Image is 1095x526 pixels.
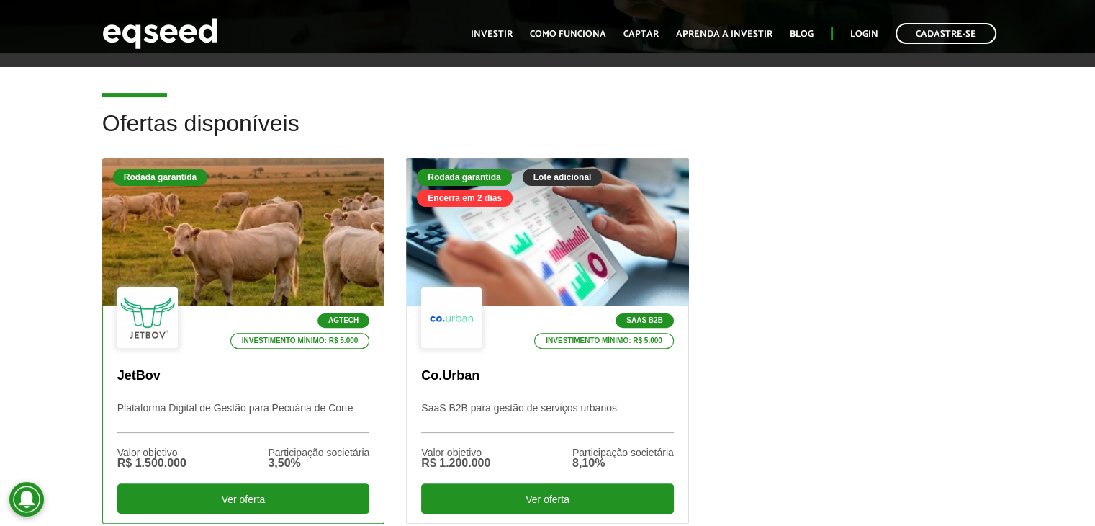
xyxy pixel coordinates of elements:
div: Rodada garantida [113,169,207,186]
div: Valor objetivo [117,447,186,458]
p: Investimento mínimo: R$ 5.000 [534,333,674,349]
p: SaaS B2B [616,313,674,328]
div: R$ 1.500.000 [117,458,186,469]
div: Lote adicional [523,169,603,186]
p: Investimento mínimo: R$ 5.000 [230,333,370,349]
a: Investir [471,30,513,39]
div: Rodada garantida [417,169,511,186]
a: Aprenda a investir [676,30,772,39]
a: Rodada garantida Lote adicional Encerra em 2 dias SaaS B2B Investimento mínimo: R$ 5.000 Co.Urban... [406,158,689,524]
img: EqSeed [102,14,217,53]
a: Login [850,30,878,39]
p: JetBov [117,368,370,384]
a: Captar [623,30,659,39]
p: SaaS B2B para gestão de serviços urbanos [421,402,674,433]
a: Blog [790,30,814,39]
div: Participação societária [268,447,369,458]
div: R$ 1.200.000 [421,458,490,469]
div: Ver oferta [421,483,674,514]
p: Co.Urban [421,368,674,384]
a: Como funciona [530,30,606,39]
a: Rodada garantida Agtech Investimento mínimo: R$ 5.000 JetBov Plataforma Digital de Gestão para Pe... [102,158,385,524]
p: Agtech [317,313,369,328]
div: 3,50% [268,458,369,469]
div: 8,10% [572,458,674,469]
div: Valor objetivo [421,447,490,458]
a: Cadastre-se [896,23,996,44]
div: Participação societária [572,447,674,458]
div: Ver oferta [117,483,370,514]
div: Encerra em 2 dias [417,190,513,207]
h2: Ofertas disponíveis [102,111,993,158]
p: Plataforma Digital de Gestão para Pecuária de Corte [117,402,370,433]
